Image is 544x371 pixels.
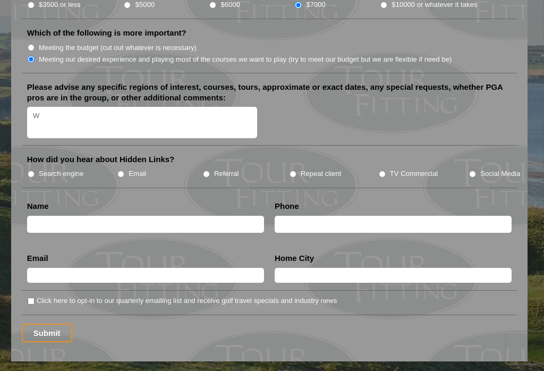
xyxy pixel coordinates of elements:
[275,253,314,264] label: Home City
[275,201,299,212] label: Phone
[37,296,337,306] label: Click here to opt-in to our quarterly emailing list and receive golf travel specials and industry...
[301,168,342,179] label: Repeat client
[39,43,197,53] label: Meeting the budget (cut out whatever is necessary)
[27,82,512,103] label: Please advise any specific regions of interest, courses, tours, approximate or exact dates, any s...
[214,168,239,179] label: Referral
[390,168,438,179] label: TV Commercial
[129,168,146,179] label: Email
[27,253,48,264] label: Email
[22,324,72,342] input: Submit
[27,154,175,165] label: How did you hear about Hidden Links?
[27,201,49,212] label: Name
[39,54,452,65] label: Meeting our desired experience and playing most of the courses we want to play (try to meet our b...
[39,168,84,179] label: Search engine
[480,168,520,179] label: Social Media
[27,28,186,38] label: Which of the following is more important?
